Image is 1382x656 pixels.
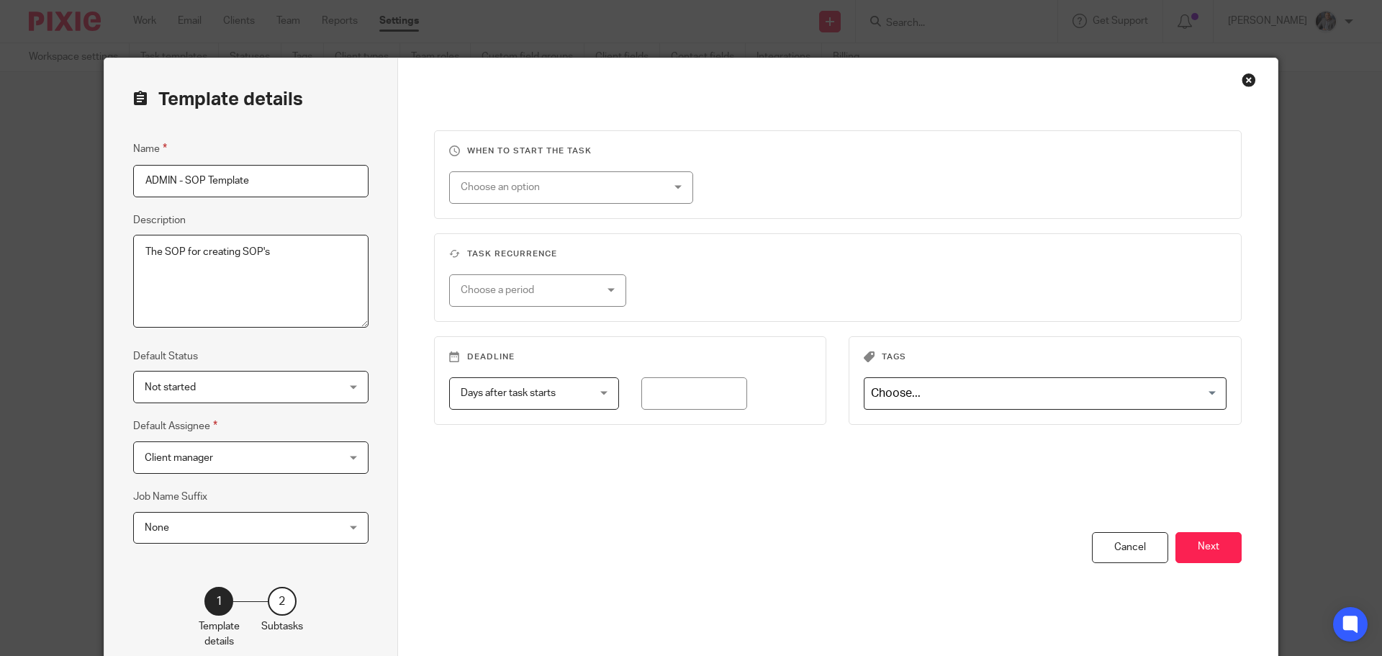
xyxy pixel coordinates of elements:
[449,248,1227,260] h3: Task recurrence
[268,587,297,616] div: 2
[449,351,812,363] h3: Deadline
[145,382,196,392] span: Not started
[133,418,217,434] label: Default Assignee
[133,349,198,364] label: Default Status
[204,587,233,616] div: 1
[1092,532,1168,563] div: Cancel
[133,235,369,328] textarea: The SOP for creating SOP's
[864,377,1227,410] div: Search for option
[133,213,186,228] label: Description
[261,619,303,634] p: Subtasks
[866,381,1218,406] input: Search for option
[133,490,207,504] label: Job Name Suffix
[461,388,556,398] span: Days after task starts
[133,87,303,112] h2: Template details
[461,172,646,202] div: Choose an option
[133,140,167,157] label: Name
[1175,532,1242,563] button: Next
[145,523,169,533] span: None
[864,351,1227,363] h3: Tags
[199,619,240,649] p: Template details
[145,453,213,463] span: Client manager
[449,145,1227,157] h3: When to start the task
[461,275,593,305] div: Choose a period
[1242,73,1256,87] div: Close this dialog window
